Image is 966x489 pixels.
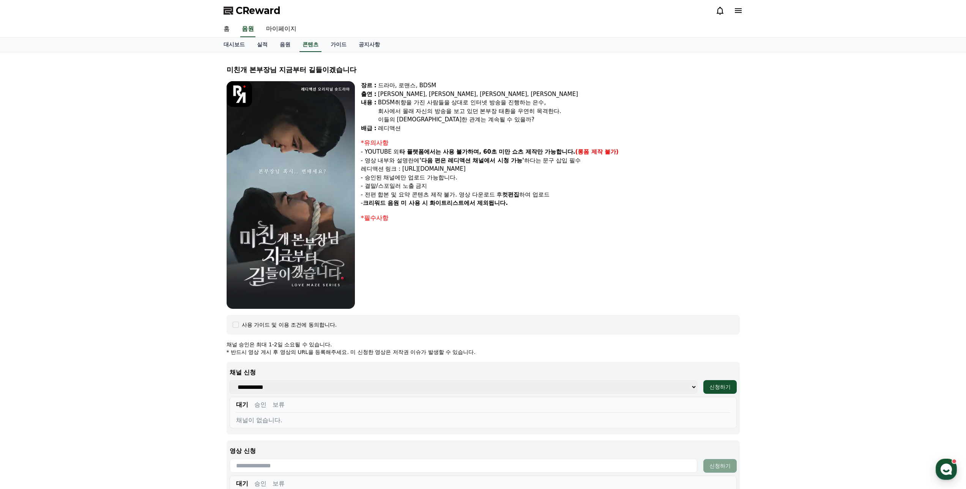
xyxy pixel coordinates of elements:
span: 홈 [24,252,28,258]
strong: 타 플랫폼에서는 사용 불가하며, 60초 미만 쇼츠 제작만 가능합니다. [399,148,575,155]
div: 회사에서 몰래 자신의 방송을 보고 있던 본부장 태환을 우연히 목격한다. [378,107,740,116]
button: 신청하기 [703,459,737,473]
p: - [361,199,740,208]
button: 승인 [254,479,266,488]
p: - YOUTUBE 외 [361,148,740,156]
p: - 전편 합본 및 요약 콘텐츠 제작 불가. 영상 다운로드 후 하여 업로드 [361,190,740,199]
a: 실적 [251,38,274,52]
strong: '다음 편은 레디액션 채널에서 시청 가능' [419,157,524,164]
a: 마이페이지 [260,21,303,37]
div: [PERSON_NAME], [PERSON_NAME], [PERSON_NAME], [PERSON_NAME] [378,90,740,99]
p: * 반드시 영상 게시 후 영상의 URL을 등록해주세요. 미 신청한 영상은 저작권 이슈가 발생할 수 있습니다. [227,348,740,356]
a: 대화 [50,241,98,259]
a: 대시보드 [217,38,251,52]
div: 미친개 본부장님 지금부터 길들이겠습니다 [227,64,740,75]
button: 보류 [273,400,285,409]
span: CReward [236,5,281,17]
a: 홈 [217,21,236,37]
p: 레디액션 링크 : [URL][DOMAIN_NAME] [361,165,740,173]
div: 장르 : [361,81,377,90]
div: BDSM취향을 가진 사람들을 상대로 인터넷 방송을 진행하는 은수, [378,98,740,107]
button: 대기 [236,400,248,409]
a: 공지사항 [353,38,386,52]
div: 출연 : [361,90,377,99]
strong: 크리워드 음원 미 사용 시 화이트리스트에서 제외됩니다. [363,200,508,206]
div: 드라마, 로맨스, BDSM [378,81,740,90]
div: 신청하기 [709,462,731,470]
div: *필수사항 [361,214,740,223]
a: 음원 [240,21,255,37]
strong: 컷편집 [502,191,519,198]
a: 음원 [274,38,296,52]
p: 채널 승인은 최대 1-2일 소요될 수 있습니다. [227,341,740,348]
p: - 결말/스포일러 노출 금지 [361,182,740,190]
a: CReward [224,5,281,17]
p: - 승인된 채널에만 업로드 가능합니다. [361,173,740,182]
p: 채널 신청 [230,368,737,377]
button: 대기 [236,479,248,488]
a: 콘텐츠 [299,38,321,52]
div: 신청하기 [709,383,731,391]
span: 대화 [69,252,79,258]
div: 사용 가이드 및 이용 조건에 동의합니다. [242,321,337,329]
span: 설정 [117,252,126,258]
div: 배급 : [361,124,377,133]
div: 레디액션 [378,124,740,133]
p: - 영상 내부와 설명란에 하다는 문구 삽입 필수 [361,156,740,165]
div: 내용 : [361,98,377,124]
a: 가이드 [325,38,353,52]
a: 홈 [2,241,50,259]
button: 보류 [273,479,285,488]
div: *유의사항 [361,138,740,148]
div: 채널이 없습니다. [236,416,730,425]
p: 영상 신청 [230,447,737,456]
img: logo [227,81,252,107]
strong: (롱폼 제작 불가) [575,148,619,155]
button: 신청하기 [703,380,737,394]
button: 승인 [254,400,266,409]
a: 설정 [98,241,146,259]
div: 이들의 [DEMOGRAPHIC_DATA]한 관계는 계속될 수 있을까? [378,115,740,124]
img: video [227,81,355,309]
